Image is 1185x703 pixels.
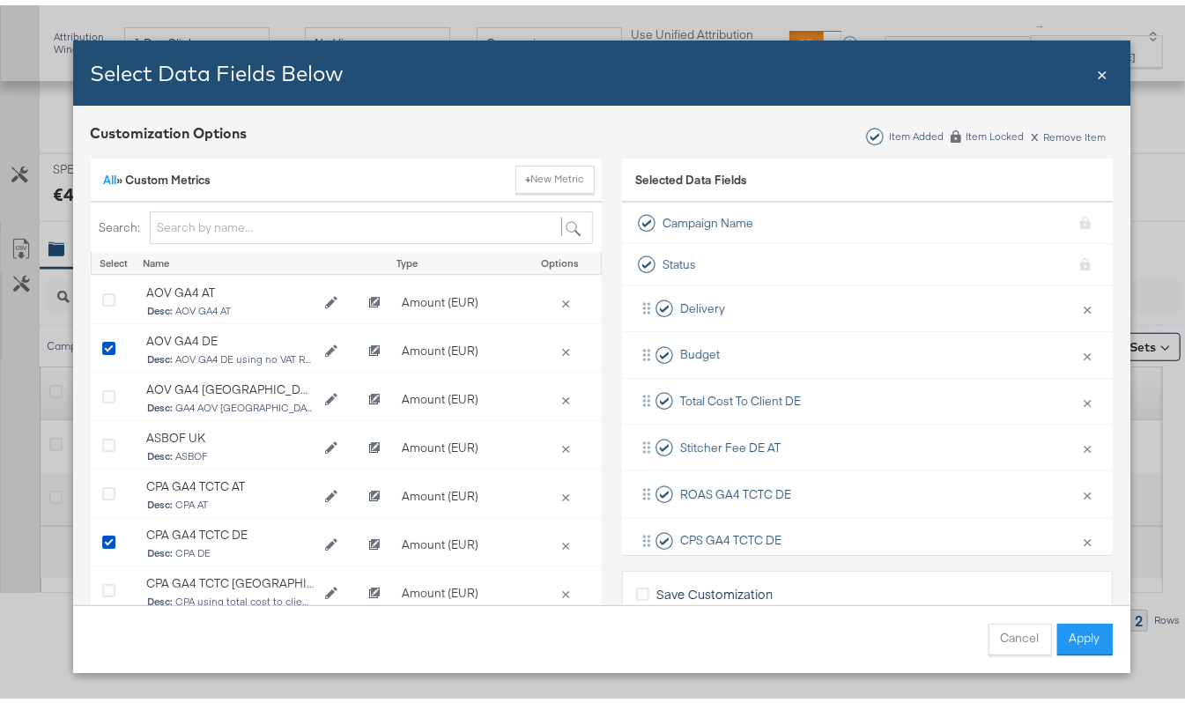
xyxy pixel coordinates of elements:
button: Clone CPA GA4 TCTC AT [358,478,391,505]
span: Total Cost To Client DE [680,388,801,404]
strong: + [526,166,531,181]
button: Delete CPA GA4 TCTC AT [553,483,578,499]
input: Search by name... [150,206,593,239]
button: Delete AOV GA4 DE [553,337,578,353]
span: × [1098,55,1108,79]
span: » [104,166,126,182]
button: × [1077,424,1100,461]
strong: Desc: [147,396,173,410]
button: New Metric [515,160,595,189]
div: AOV GA4 UK [146,376,314,393]
span: Budget [680,341,720,358]
div: Amount (EUR) [393,280,525,314]
span: CPA DE [147,543,313,555]
div: Item Locked [966,125,1026,137]
div: AOV GA4 DE [146,328,314,344]
span: Custom Metrics [126,166,211,182]
span: Select Data Fields Below [91,55,344,81]
button: Edit AOV GA4 DE [314,333,349,359]
button: Clone ASBOF UK [358,430,391,456]
div: Bulk Add Locations Modal [73,35,1130,668]
div: Options [530,251,592,265]
strong: Desc: [147,493,173,507]
div: Close [1098,55,1108,81]
div: Customization Options [91,118,248,138]
div: CPA GA4 TCTC DE [146,522,314,538]
span: ASBOF [147,446,313,458]
div: Amount (EUR) [393,377,525,411]
strong: Desc: [147,542,173,555]
div: ASBOF UK [146,425,314,441]
button: Clone AOV GA4 AT [358,285,391,311]
span: ROAS GA4 TCTC DE [680,481,791,498]
div: Amount (EUR) [393,522,525,557]
button: Edit AOV GA4 AT [313,285,348,311]
span: AOV GA4 DE using no VAT Revenue and GA4 data [147,349,313,361]
button: Clone CPA GA4 TCTC UK [358,575,391,602]
button: Delete CPA GA4 TCTC DE [553,531,578,547]
div: Item Added [888,125,944,137]
strong: Desc: [147,300,173,313]
button: Edit CPA GA4 TCTC DE [313,527,348,553]
button: × [1077,378,1100,415]
span: GA4 AOV UK [147,397,313,410]
span: Selected Data Fields [635,166,747,191]
div: Amount (EUR) [393,425,525,460]
button: × [1077,285,1100,322]
button: Delete AOV GA4 AT [553,289,578,305]
span: CPA using total cost to client and GA4 [147,591,313,603]
div: Amount (EUR) [393,571,525,605]
span: Stitcher Fee DE AT [680,434,781,451]
button: × [1077,470,1100,507]
div: Amount (EUR) [393,474,525,508]
a: All [104,166,117,182]
button: Delete CPA GA4 TCTC UK [553,580,578,596]
span: x [1032,120,1040,139]
div: CPA GA4 TCTC UK [146,570,314,587]
strong: Desc: [147,445,173,458]
span: CPS GA4 TCTC DE [680,527,781,544]
span: Campaign Name [663,210,753,226]
button: Edit ASBOF UK [313,430,348,456]
div: CPA GA4 TCTC AT [146,473,314,490]
button: Apply [1057,618,1113,650]
span: Save Customization [656,580,773,597]
button: Clone AOV GA4 UK [358,381,391,408]
strong: Desc: [147,348,173,361]
button: Edit AOV GA4 UK [314,381,349,408]
button: × [1077,517,1100,554]
span: CPA AT [147,494,313,507]
span: AOV GA4 AT [147,300,313,313]
div: Type [389,247,521,270]
button: Edit CPA GA4 TCTC AT [313,478,348,505]
div: Remove Item [1031,123,1107,138]
div: Name [135,247,353,270]
label: Search: [100,214,141,231]
div: Select [91,247,135,270]
button: Cancel [989,618,1052,650]
span: Delivery [680,295,725,312]
button: Clone AOV GA4 DE [358,333,391,359]
button: Delete ASBOF UK [553,434,578,450]
button: × [1077,331,1100,368]
div: Amount (EUR) [393,329,525,363]
div: AOV GA4 AT [146,279,314,296]
span: Status [663,251,696,268]
button: Clone CPA GA4 TCTC DE [358,527,391,553]
strong: Desc: [147,590,173,603]
button: Delete AOV GA4 UK [553,386,578,402]
button: Edit CPA GA4 TCTC UK [314,575,349,602]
